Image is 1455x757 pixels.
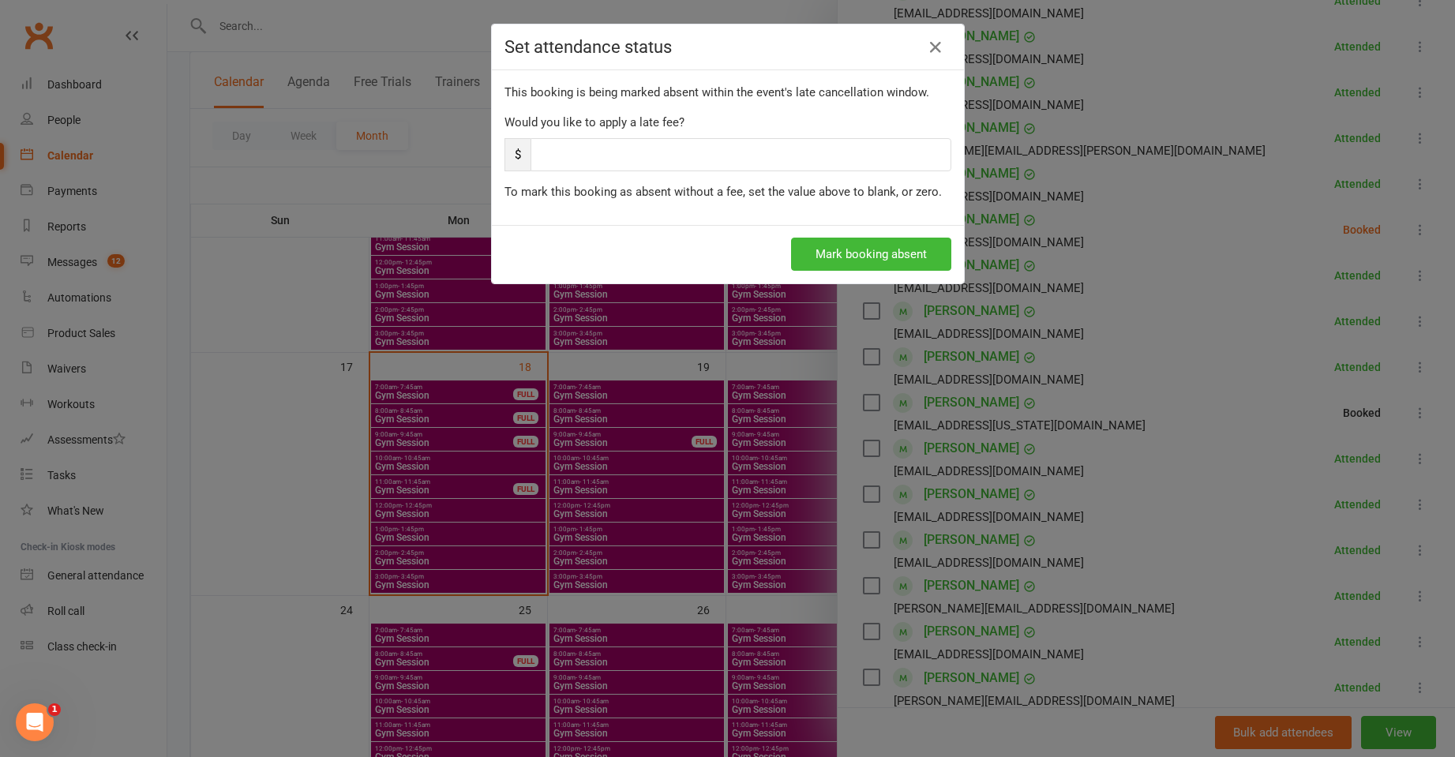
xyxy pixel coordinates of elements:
[48,703,61,716] span: 1
[16,703,54,741] iframe: Intercom live chat
[504,182,951,201] div: To mark this booking as absent without a fee, set the value above to blank, or zero.
[504,138,531,171] span: $
[504,37,951,57] h4: Set attendance status
[791,238,951,271] button: Mark booking absent
[504,83,951,102] div: This booking is being marked absent within the event's late cancellation window.
[504,113,951,132] div: Would you like to apply a late fee?
[923,35,948,60] a: Close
